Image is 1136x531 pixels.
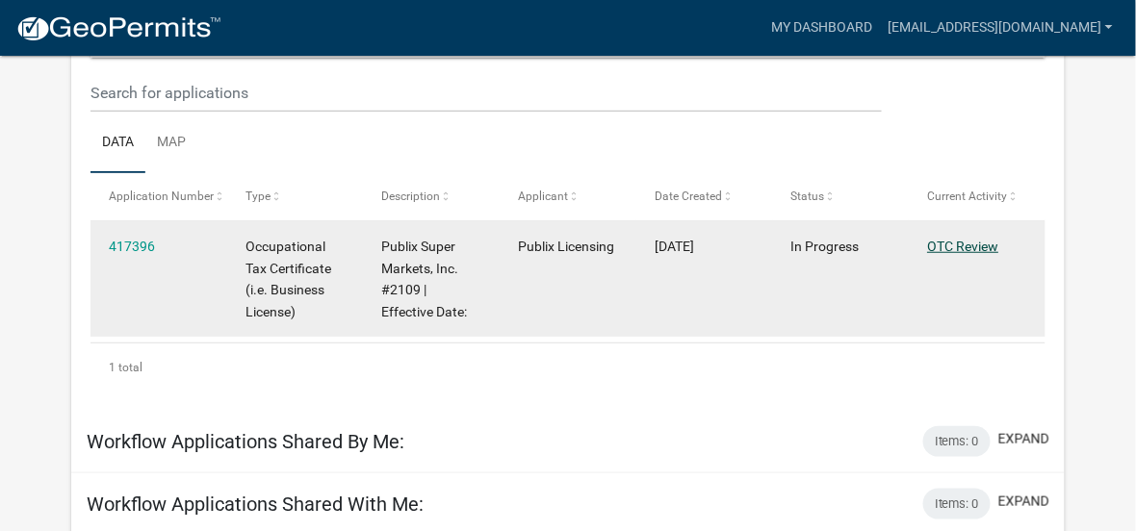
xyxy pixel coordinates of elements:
span: Type [245,190,271,203]
span: Status [791,190,825,203]
button: expand [998,492,1049,512]
a: My Dashboard [763,10,880,46]
span: Application Number [109,190,214,203]
div: 1 total [90,343,1046,392]
h5: Workflow Applications Shared With Me: [87,493,424,516]
datatable-header-cell: Current Activity [909,173,1046,219]
a: OTC Review [927,239,998,254]
div: Items: 0 [923,489,991,519]
span: Publix Licensing [518,239,614,254]
span: Current Activity [927,190,1007,203]
a: 417396 [109,239,155,254]
button: expand [998,429,1049,449]
div: Items: 0 [923,426,991,457]
datatable-header-cell: Status [773,173,910,219]
a: Map [145,113,197,174]
datatable-header-cell: Application Number [90,173,227,219]
span: Description [382,190,441,203]
input: Search for applications [90,73,882,113]
a: Data [90,113,145,174]
a: [EMAIL_ADDRESS][DOMAIN_NAME] [880,10,1121,46]
h5: Workflow Applications Shared By Me: [87,430,404,453]
datatable-header-cell: Date Created [636,173,773,219]
span: In Progress [791,239,860,254]
datatable-header-cell: Type [227,173,364,219]
span: Applicant [518,190,568,203]
datatable-header-cell: Applicant [500,173,636,219]
datatable-header-cell: Description [363,173,500,219]
span: 05/07/2025 [655,239,694,254]
span: Date Created [655,190,722,203]
span: Publix Super Markets, Inc. #2109 | Effective Date: [382,239,468,319]
span: Occupational Tax Certificate (i.e. Business License) [245,239,331,319]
